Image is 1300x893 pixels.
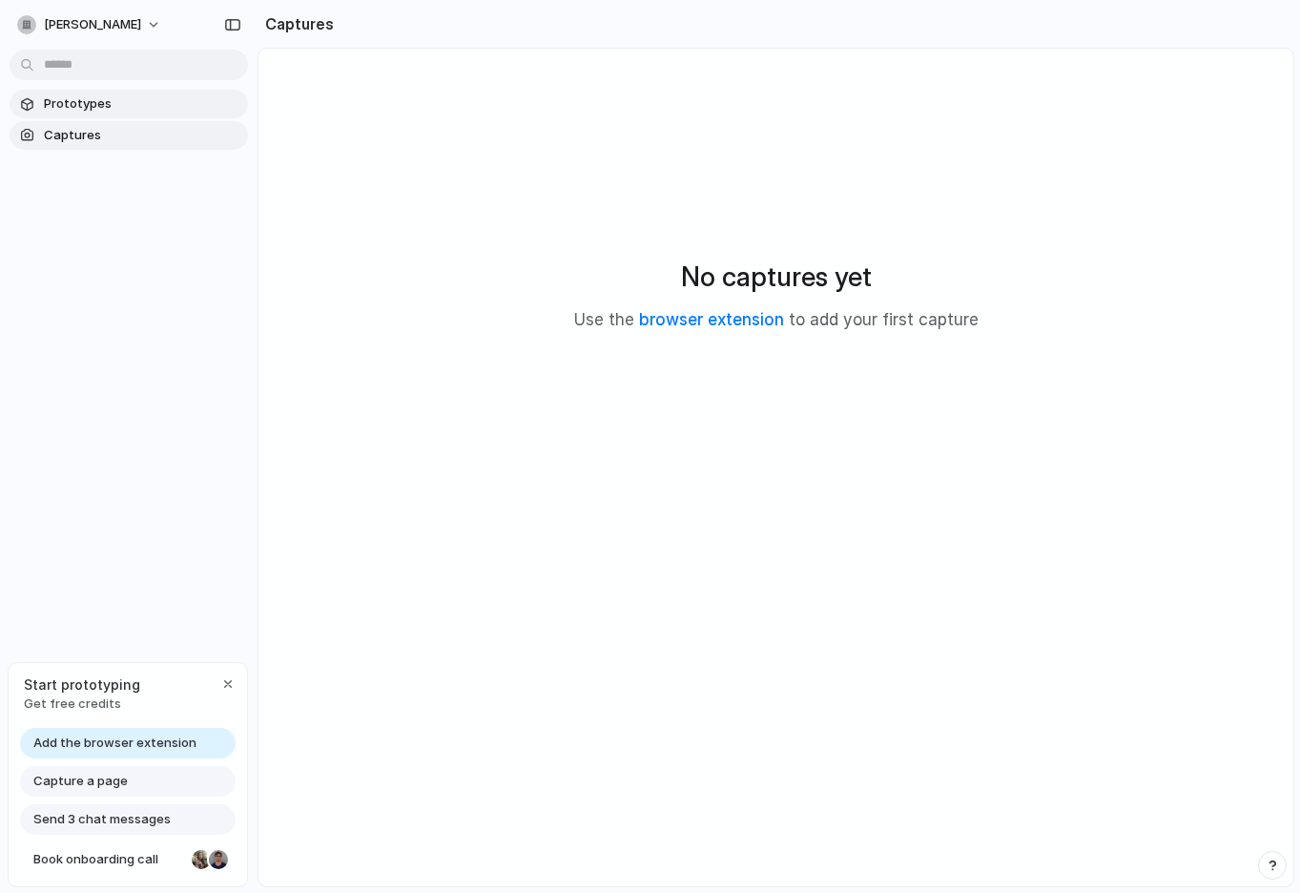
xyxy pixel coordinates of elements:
a: Prototypes [10,90,248,118]
span: Book onboarding call [33,850,184,869]
span: Get free credits [24,695,140,714]
span: Capture a page [33,772,128,791]
span: Send 3 chat messages [33,810,171,829]
p: Use the to add your first capture [574,308,979,333]
span: Prototypes [44,94,240,114]
span: Add the browser extension [33,734,196,753]
div: Nicole Kubica [190,848,213,871]
h2: Captures [258,12,334,35]
a: Book onboarding call [20,844,236,875]
a: browser extension [639,310,784,329]
span: [PERSON_NAME] [44,15,141,34]
h2: No captures yet [681,257,872,297]
div: Christian Iacullo [207,848,230,871]
span: Captures [44,126,240,145]
span: Start prototyping [24,675,140,695]
button: [PERSON_NAME] [10,10,171,40]
a: Captures [10,121,248,150]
